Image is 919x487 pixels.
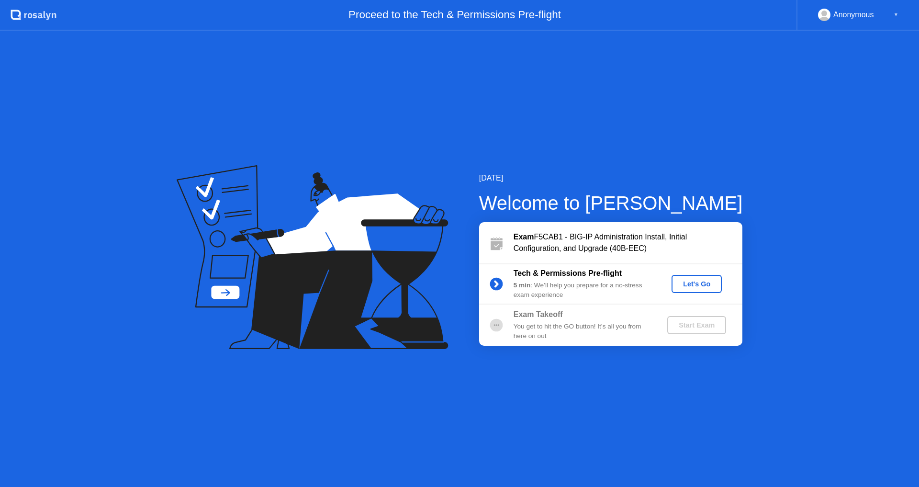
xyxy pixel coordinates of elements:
b: Exam [514,233,534,241]
div: F5CAB1 - BIG-IP Administration Install, Initial Configuration, and Upgrade (40B-EEC) [514,231,742,254]
button: Let's Go [672,275,722,293]
button: Start Exam [667,316,726,334]
b: 5 min [514,282,531,289]
div: Anonymous [833,9,874,21]
div: [DATE] [479,172,743,184]
div: You get to hit the GO button! It’s all you from here on out [514,322,651,341]
div: Welcome to [PERSON_NAME] [479,189,743,217]
div: ▼ [894,9,898,21]
div: Start Exam [671,321,722,329]
b: Exam Takeoff [514,310,563,318]
b: Tech & Permissions Pre-flight [514,269,622,277]
div: Let's Go [675,280,718,288]
div: : We’ll help you prepare for a no-stress exam experience [514,281,651,300]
